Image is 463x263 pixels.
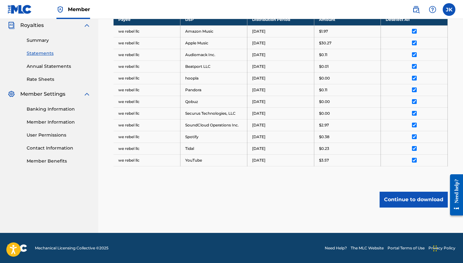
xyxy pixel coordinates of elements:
td: Tidal [180,143,247,154]
div: Help [426,3,439,16]
p: $0.23 [319,146,329,151]
td: [DATE] [247,96,314,107]
td: YouTube [180,154,247,166]
th: Deselect All [381,14,448,25]
a: Portal Terms of Use [388,245,425,251]
td: we rebel llc [114,119,180,131]
img: Member Settings [8,90,15,98]
a: Annual Statements [27,63,91,70]
a: Contact Information [27,145,91,151]
p: $2.97 [319,122,329,128]
a: Need Help? [325,245,347,251]
span: Mechanical Licensing Collective © 2025 [35,245,108,251]
p: $3.57 [319,157,329,163]
td: Amazon Music [180,25,247,37]
div: Drag [433,239,437,258]
td: [DATE] [247,154,314,166]
button: Continue to download [380,192,448,208]
img: Royalties [8,22,15,29]
td: Spotify [180,131,247,143]
a: Rate Sheets [27,76,91,83]
td: Apple Music [180,37,247,49]
p: $0.01 [319,64,329,69]
p: $0.11 [319,52,327,58]
a: Banking Information [27,106,91,112]
p: $30.27 [319,40,331,46]
td: we rebel llc [114,25,180,37]
img: help [429,6,436,13]
p: $1.97 [319,29,328,34]
td: [DATE] [247,25,314,37]
td: we rebel llc [114,143,180,154]
td: we rebel llc [114,107,180,119]
p: $0.00 [319,99,330,105]
td: Audiomack Inc. [180,49,247,61]
img: expand [83,22,91,29]
td: we rebel llc [114,84,180,96]
img: MLC Logo [8,5,32,14]
span: Royalties [20,22,44,29]
td: [DATE] [247,107,314,119]
td: [DATE] [247,119,314,131]
td: [DATE] [247,37,314,49]
td: [DATE] [247,131,314,143]
a: Member Information [27,119,91,125]
td: we rebel llc [114,154,180,166]
th: Payee [114,14,180,25]
a: Privacy Policy [428,245,455,251]
td: we rebel llc [114,131,180,143]
a: Statements [27,50,91,57]
img: Top Rightsholder [56,6,64,13]
th: Distribution Period [247,14,314,25]
img: expand [83,90,91,98]
span: Member [68,6,90,13]
iframe: Chat Widget [431,233,463,263]
iframe: Resource Center [445,170,463,221]
img: logo [8,244,27,252]
td: [DATE] [247,84,314,96]
span: Member Settings [20,90,65,98]
td: [DATE] [247,61,314,72]
td: we rebel llc [114,61,180,72]
p: $0.11 [319,87,327,93]
a: Public Search [410,3,422,16]
td: Qobuz [180,96,247,107]
a: User Permissions [27,132,91,138]
td: [DATE] [247,143,314,154]
td: [DATE] [247,72,314,84]
th: Amount [314,14,381,25]
p: $0.00 [319,75,330,81]
td: we rebel llc [114,49,180,61]
a: Member Benefits [27,158,91,164]
td: Pandora [180,84,247,96]
td: we rebel llc [114,96,180,107]
td: Securus Technologies, LLC [180,107,247,119]
p: $0.38 [319,134,329,140]
td: we rebel llc [114,37,180,49]
img: search [412,6,420,13]
th: DSP [180,14,247,25]
td: Beatport LLC [180,61,247,72]
a: Summary [27,37,91,44]
td: we rebel llc [114,72,180,84]
td: SoundCloud Operations Inc. [180,119,247,131]
div: User Menu [443,3,455,16]
td: hoopla [180,72,247,84]
a: The MLC Website [351,245,384,251]
p: $0.00 [319,111,330,116]
td: [DATE] [247,49,314,61]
